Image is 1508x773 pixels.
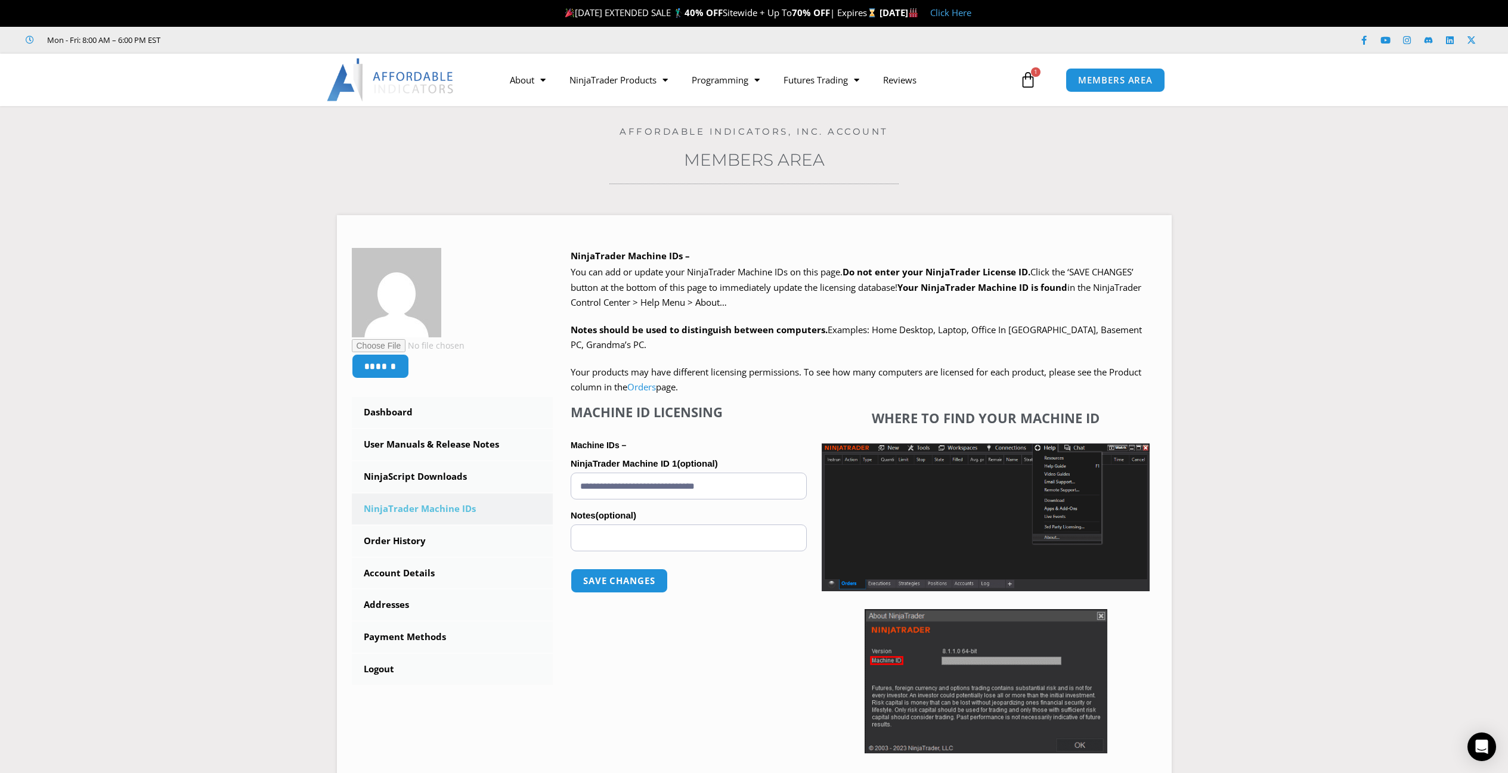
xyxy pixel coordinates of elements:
a: Futures Trading [772,66,871,94]
span: (optional) [677,458,717,468]
button: Save changes [571,569,668,593]
a: Payment Methods [352,622,553,653]
span: You can add or update your NinjaTrader Machine IDs on this page. [571,266,843,278]
a: Order History [352,526,553,557]
a: Members Area [684,150,825,170]
a: Click Here [930,7,971,18]
img: Screenshot 2025-01-17 1155544 | Affordable Indicators – NinjaTrader [822,443,1150,591]
img: ddac042a68200f54011a0bcb058449f8177b4a29c420c79b9164dde479c8695c [352,248,441,337]
span: (optional) [596,510,636,520]
a: NinjaScript Downloads [352,461,553,492]
img: 🏭 [909,8,918,17]
a: Affordable Indicators, Inc. Account [620,126,888,137]
nav: Account pages [352,397,553,685]
img: Screenshot 2025-01-17 114931 | Affordable Indicators – NinjaTrader [865,609,1107,753]
strong: 70% OFF [792,7,830,18]
span: [DATE] EXTENDED SALE 🏌️‍♂️ Sitewide + Up To | Expires [562,7,880,18]
a: NinjaTrader Products [558,66,680,94]
a: Reviews [871,66,928,94]
a: 1 [1002,63,1054,97]
span: Examples: Home Desktop, Laptop, Office In [GEOGRAPHIC_DATA], Basement PC, Grandma’s PC. [571,324,1142,351]
img: 🎉 [565,8,574,17]
a: NinjaTrader Machine IDs [352,493,553,524]
b: NinjaTrader Machine IDs – [571,250,690,262]
iframe: Customer reviews powered by Trustpilot [177,34,356,46]
strong: Your NinjaTrader Machine ID is found [897,281,1067,293]
a: Logout [352,654,553,685]
a: Orders [627,381,656,393]
img: LogoAI | Affordable Indicators – NinjaTrader [327,58,455,101]
div: Open Intercom Messenger [1467,732,1496,761]
strong: Machine IDs – [571,440,626,450]
a: Addresses [352,589,553,620]
span: Mon - Fri: 8:00 AM – 6:00 PM EST [44,33,160,47]
h4: Machine ID Licensing [571,404,807,420]
span: Click the ‘SAVE CHANGES’ button at the bottom of this page to immediately update the licensing da... [571,266,1141,308]
label: Notes [571,507,807,524]
label: NinjaTrader Machine ID 1 [571,455,807,473]
a: User Manuals & Release Notes [352,429,553,460]
strong: [DATE] [880,7,918,18]
h4: Where to find your Machine ID [822,410,1150,426]
a: Programming [680,66,772,94]
span: 1 [1031,67,1041,77]
img: ⌛ [868,8,877,17]
strong: Notes should be used to distinguish between computers. [571,324,828,336]
nav: Menu [498,66,1017,94]
a: Dashboard [352,397,553,428]
span: Your products may have different licensing permissions. To see how many computers are licensed fo... [571,366,1141,393]
strong: 40% OFF [685,7,723,18]
a: MEMBERS AREA [1066,68,1165,92]
a: About [498,66,558,94]
b: Do not enter your NinjaTrader License ID. [843,266,1030,278]
span: MEMBERS AREA [1078,76,1153,85]
a: Account Details [352,558,553,589]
